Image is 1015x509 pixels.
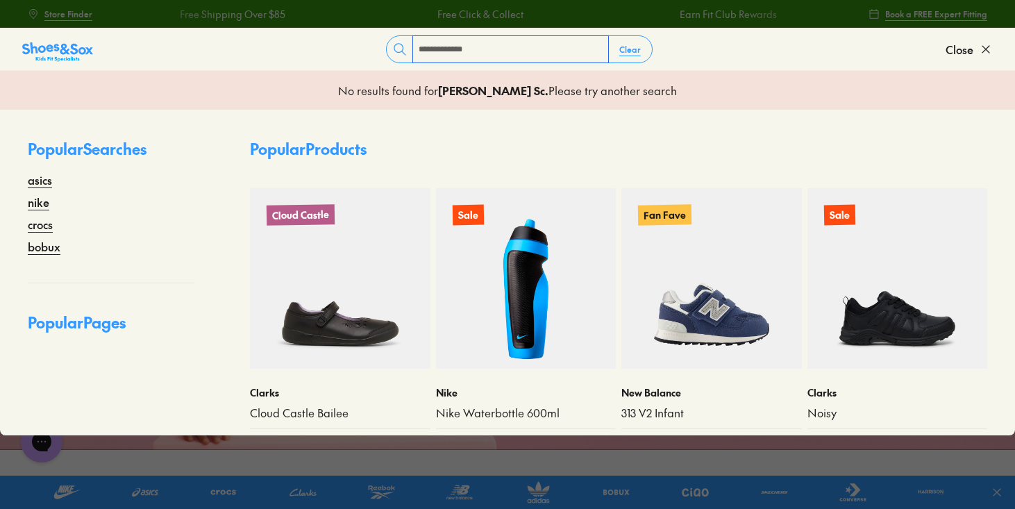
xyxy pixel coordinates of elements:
[621,385,802,400] p: New Balance
[436,188,616,369] a: Sale
[14,416,69,467] iframe: Gorgias live chat messenger
[22,38,93,60] a: Shoes &amp; Sox
[869,1,987,26] a: Book a FREE Expert Fitting
[638,204,691,225] p: Fan Fave
[946,41,973,58] span: Close
[807,406,988,421] a: Noisy
[28,194,49,210] a: nike
[823,205,855,226] p: Sale
[621,406,802,421] a: 313 V2 Infant
[338,82,677,99] p: No results found for Please try another search
[437,7,523,22] a: Free Click & Collect
[28,137,194,172] p: Popular Searches
[28,311,194,345] p: Popular Pages
[267,204,335,226] p: Cloud Castle
[28,172,52,188] a: asics
[28,216,53,233] a: crocs
[608,37,652,62] button: Clear
[22,41,93,63] img: SNS_Logo_Responsive.svg
[438,83,548,98] b: [PERSON_NAME] Sc .
[250,385,430,400] p: Clarks
[250,137,367,160] p: Popular Products
[436,406,616,421] a: Nike Waterbottle 600ml
[180,7,285,22] a: Free Shipping Over $85
[436,385,616,400] p: Nike
[250,406,430,421] a: Cloud Castle Bailee
[807,188,988,369] a: Sale
[28,238,60,255] a: bobux
[680,7,777,22] a: Earn Fit Club Rewards
[452,205,483,226] p: Sale
[28,1,92,26] a: Store Finder
[807,385,988,400] p: Clarks
[250,188,430,369] a: Cloud Castle
[885,8,987,20] span: Book a FREE Expert Fitting
[44,8,92,20] span: Store Finder
[946,34,993,65] button: Close
[621,188,802,369] a: Fan Fave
